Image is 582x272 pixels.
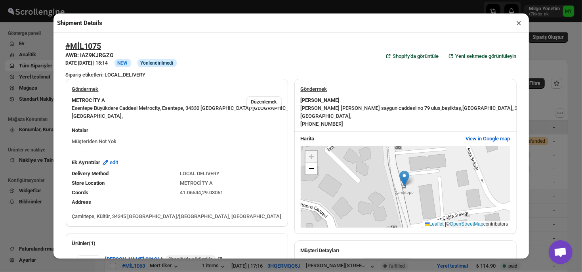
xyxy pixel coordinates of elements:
b: Harita [301,136,315,142]
a: Zoom out [305,163,317,174]
span: [GEOGRAPHIC_DATA] , [72,113,123,119]
u: Göndermek [301,86,327,92]
span: Düzenlemek [251,99,277,105]
span: NEW [118,60,128,66]
b: Ek Ayrıntılar [72,159,101,167]
span: + [309,151,314,161]
span: Shopify'da görüntüle [169,256,213,262]
a: Shopify'da görüntüle [380,50,444,63]
b: METROCİTY A [72,96,105,104]
span: 34345 , [515,105,530,111]
span: [PERSON_NAME] [PERSON_NAME] saygun caddesi no 79 ulus , [301,105,442,111]
span: View in Google map [466,135,510,143]
div: Name: [301,258,315,266]
span: LOCAL DELIVERY [180,170,219,176]
span: [PERSON_NAME] Süt 2 Lt. [105,255,216,263]
div: © contributors [423,221,510,228]
b: [PERSON_NAME] [301,96,340,104]
span: [GEOGRAPHIC_DATA] , [301,113,352,119]
div: Açık sohbet [549,240,572,264]
b: [DATE] | 15:14 [78,60,108,66]
span: Yeni sekmede görüntüleyin [456,52,517,60]
span: Yönlendirilmedi [141,60,174,66]
span: [GEOGRAPHIC_DATA] , [463,105,514,111]
button: View in Google map [461,132,515,145]
span: Esentepe Büyükdere Caddesi Metrocity, Esentepe, 34330 [GEOGRAPHIC_DATA]/[GEOGRAPHIC_DATA], [GEOGR... [72,105,356,111]
a: Leaflet [425,221,444,227]
span: Çamlıtepe, Kültür, 34345 [GEOGRAPHIC_DATA]/[GEOGRAPHIC_DATA], [GEOGRAPHIC_DATA] [72,213,282,219]
span: Store Location [72,180,105,186]
span: beşiktaş , [442,105,463,111]
h3: AWB: IAZ9KJRGZO [66,51,177,59]
span: Coords [72,190,89,195]
a: [PERSON_NAME] Süt 2 Lt. Shopify'da görüntüle [105,256,224,262]
span: edit [110,159,118,167]
a: OpenStreetMap [450,221,483,227]
button: edit [97,156,123,169]
img: Marker [399,170,409,186]
span: | [445,221,446,227]
h2: Shipment Details [57,19,103,27]
span: Müşteriden Not Yok [72,138,117,144]
button: Düzenlemek [246,96,282,107]
button: Yeni sekmede görüntüleyin [442,50,521,63]
span: Delivery Method [72,170,109,176]
span: , [514,105,515,111]
span: METROCİTY A [180,180,213,186]
h3: Müşteri Detayları [301,247,510,255]
a: Zoom in [305,151,317,163]
span: [PHONE_NUMBER] [301,121,343,127]
h3: DATE [66,60,108,66]
span: Address [72,199,92,205]
button: #MİL1075 [66,41,101,51]
span: 41.06544,29.03061 [180,190,223,195]
span: − [309,163,314,173]
b: Notalar [72,127,89,133]
span: [PERSON_NAME] [322,258,412,266]
div: Sipariş etiketleri: LOCAL_DELIVERY [66,71,517,79]
u: Göndermek [72,86,99,92]
span: Shopify'da görüntüle [393,52,439,60]
button: × [513,17,525,29]
h2: Ürünler(1) [72,239,282,247]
